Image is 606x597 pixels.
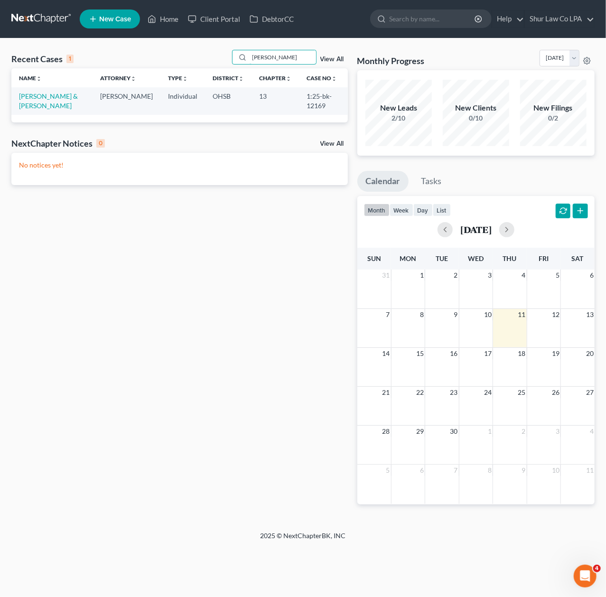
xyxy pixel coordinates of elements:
[539,254,549,262] span: Fri
[168,75,188,82] a: Typeunfold_more
[364,204,390,216] button: month
[551,348,560,359] span: 19
[589,270,595,281] span: 6
[365,113,432,123] div: 2/10
[419,309,425,320] span: 8
[93,87,160,114] td: [PERSON_NAME]
[413,171,450,192] a: Tasks
[96,139,105,148] div: 0
[400,254,416,262] span: Mon
[252,87,299,114] td: 13
[460,224,492,234] h2: [DATE]
[517,309,527,320] span: 11
[585,387,595,398] span: 27
[143,10,183,28] a: Home
[299,87,347,114] td: 1:25-bk-12169
[453,309,459,320] span: 9
[11,53,74,65] div: Recent Cases
[443,103,509,113] div: New Clients
[487,270,493,281] span: 3
[331,76,337,82] i: unfold_more
[449,426,459,437] span: 30
[585,348,595,359] span: 20
[182,76,188,82] i: unfold_more
[385,309,391,320] span: 7
[390,204,413,216] button: week
[205,87,252,114] td: OHSB
[433,204,451,216] button: list
[213,75,244,82] a: Districtunfold_more
[555,426,560,437] span: 3
[415,387,425,398] span: 22
[589,426,595,437] span: 4
[449,387,459,398] span: 23
[382,348,391,359] span: 14
[36,76,42,82] i: unfold_more
[238,76,244,82] i: unfold_more
[525,10,594,28] a: Shur Law Co LPA
[572,254,584,262] span: Sat
[436,254,448,262] span: Tue
[503,254,517,262] span: Thu
[517,387,527,398] span: 25
[520,113,587,123] div: 0/2
[551,465,560,476] span: 10
[385,465,391,476] span: 5
[415,426,425,437] span: 29
[487,465,493,476] span: 8
[382,270,391,281] span: 31
[250,50,316,64] input: Search by name...
[555,270,560,281] span: 5
[413,204,433,216] button: day
[259,75,291,82] a: Chapterunfold_more
[521,465,527,476] span: 9
[419,270,425,281] span: 1
[245,10,298,28] a: DebtorCC
[492,10,524,28] a: Help
[483,387,493,398] span: 24
[11,138,105,149] div: NextChapter Notices
[453,270,459,281] span: 2
[585,465,595,476] span: 11
[419,465,425,476] span: 6
[551,309,560,320] span: 12
[593,565,601,572] span: 4
[551,387,560,398] span: 26
[520,103,587,113] div: New Filings
[389,10,476,28] input: Search by name...
[487,426,493,437] span: 1
[521,270,527,281] span: 4
[33,531,574,548] div: 2025 © NextChapterBK, INC
[320,140,344,147] a: View All
[415,348,425,359] span: 15
[286,76,291,82] i: unfold_more
[443,113,509,123] div: 0/10
[521,426,527,437] span: 2
[483,348,493,359] span: 17
[66,55,74,63] div: 1
[517,348,527,359] span: 18
[19,75,42,82] a: Nameunfold_more
[19,160,340,170] p: No notices yet!
[100,75,136,82] a: Attorneyunfold_more
[382,426,391,437] span: 28
[449,348,459,359] span: 16
[367,254,381,262] span: Sun
[160,87,205,114] td: Individual
[365,103,432,113] div: New Leads
[468,254,484,262] span: Wed
[585,309,595,320] span: 13
[453,465,459,476] span: 7
[131,76,136,82] i: unfold_more
[183,10,245,28] a: Client Portal
[307,75,337,82] a: Case Nounfold_more
[483,309,493,320] span: 10
[320,56,344,63] a: View All
[357,171,409,192] a: Calendar
[19,92,78,110] a: [PERSON_NAME] & [PERSON_NAME]
[382,387,391,398] span: 21
[99,16,131,23] span: New Case
[357,55,425,66] h3: Monthly Progress
[574,565,597,588] iframe: Intercom live chat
